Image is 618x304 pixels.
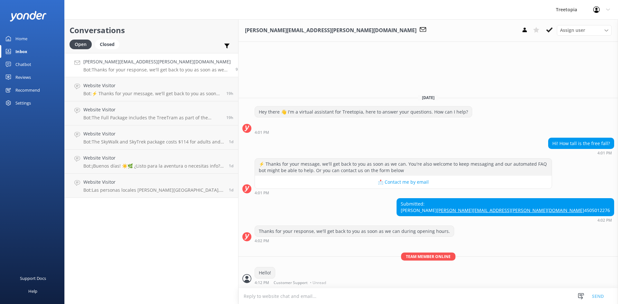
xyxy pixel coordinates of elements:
span: Assign user [560,27,585,34]
h4: Website Visitor [83,82,221,89]
div: Settings [15,97,31,109]
div: Sep 09 2025 04:01pm (UTC -06:00) America/Mexico_City [255,190,552,195]
div: Sep 09 2025 04:01pm (UTC -06:00) America/Mexico_City [255,130,472,134]
strong: 4:01 PM [255,131,269,134]
div: Inbox [15,45,27,58]
a: Website VisitorBot:¡Buenos días! ☀️🌿 ¿Listo para la aventura o necesitas info? 🚀.1d [65,150,238,174]
a: [PERSON_NAME][EMAIL_ADDRESS][PERSON_NAME][DOMAIN_NAME] [437,207,584,213]
a: Website VisitorBot:⚡ Thanks for your message, we'll get back to you as soon as we can. You're als... [65,77,238,101]
div: Hello! [255,267,275,278]
h2: Conversations [70,24,233,36]
h4: Website Visitor [83,130,224,137]
span: Customer Support [274,281,308,285]
p: Bot: Thanks for your response, we'll get back to you as soon as we can during opening hours. [83,67,231,73]
a: Website VisitorBot:The SkyWalk and SkyTrek package costs $114 for adults and $89 for kids for a g... [65,125,238,150]
strong: 4:01 PM [597,151,612,155]
button: 📩 Contact me by email [255,176,552,189]
div: Hi! How tall is the free fall? [548,138,614,149]
p: Bot: The SkyWalk and SkyTrek package costs $114 for adults and $89 for kids for a guided tour. Yo... [83,139,224,145]
div: Sep 09 2025 04:02pm (UTC -06:00) America/Mexico_City [255,238,454,243]
h4: Website Visitor [83,154,224,161]
div: Chatbot [15,58,31,71]
div: Sep 09 2025 04:12pm (UTC -06:00) America/Mexico_City [255,280,328,285]
a: Closed [95,41,123,48]
a: [PERSON_NAME][EMAIL_ADDRESS][PERSON_NAME][DOMAIN_NAME]Bot:Thanks for your response, we'll get bac... [65,53,238,77]
div: Recommend [15,84,40,97]
p: Bot: The Full Package includes the TreeTram as part of the SkyWalk experience. The Adventure Mani... [83,115,221,121]
div: ⚡ Thanks for your message, we'll get back to you as soon as we can. You're also welcome to keep m... [255,159,552,176]
strong: 4:12 PM [255,281,269,285]
span: [DATE] [418,95,438,100]
div: Sep 09 2025 04:01pm (UTC -06:00) America/Mexico_City [548,151,614,155]
span: Sep 08 2025 09:07pm (UTC -06:00) America/Mexico_City [226,91,233,96]
div: Hey there 👋 I'm a virtual assistant for Treetopia, here to answer your questions. How can I help? [255,106,472,117]
div: Reviews [15,71,31,84]
p: Bot: ¡Buenos días! ☀️🌿 ¿Listo para la aventura o necesitas info? 🚀. [83,163,224,169]
strong: 4:02 PM [597,218,612,222]
img: yonder-white-logo.png [10,11,47,22]
span: Sep 08 2025 08:11am (UTC -06:00) America/Mexico_City [229,187,233,193]
div: Assign User [557,25,612,35]
strong: 4:02 PM [255,239,269,243]
div: Home [15,32,27,45]
div: Support Docs [20,272,46,285]
h4: Website Visitor [83,106,221,113]
a: Website VisitorBot:The Full Package includes the TreeTram as part of the SkyWalk experience. The ... [65,101,238,125]
strong: 4:01 PM [255,191,269,195]
span: Sep 08 2025 08:30pm (UTC -06:00) America/Mexico_City [226,115,233,120]
div: Closed [95,40,119,49]
div: Sep 09 2025 04:02pm (UTC -06:00) America/Mexico_City [397,218,614,222]
span: • Unread [310,281,326,285]
h4: [PERSON_NAME][EMAIL_ADDRESS][PERSON_NAME][DOMAIN_NAME] [83,58,231,65]
span: Sep 08 2025 11:22am (UTC -06:00) America/Mexico_City [229,163,233,169]
a: Open [70,41,95,48]
span: Sep 09 2025 04:02pm (UTC -06:00) America/Mexico_City [236,67,241,72]
p: Bot: ⚡ Thanks for your message, we'll get back to you as soon as we can. You're also welcome to k... [83,91,221,97]
span: Team member online [401,253,455,261]
h4: Website Visitor [83,179,224,186]
span: Sep 08 2025 01:21pm (UTC -06:00) America/Mexico_City [229,139,233,144]
h3: [PERSON_NAME][EMAIL_ADDRESS][PERSON_NAME][DOMAIN_NAME] [245,26,417,35]
a: Website VisitorBot:Las personas locales [PERSON_NAME][GEOGRAPHIC_DATA], al ser residentes de [GEO... [65,174,238,198]
div: Open [70,40,92,49]
div: Help [28,285,37,298]
div: Submitted: [PERSON_NAME] 4505012276 [397,198,614,216]
div: Thanks for your response, we'll get back to you as soon as we can during opening hours. [255,226,454,237]
p: Bot: Las personas locales [PERSON_NAME][GEOGRAPHIC_DATA], al ser residentes de [GEOGRAPHIC_DATA],... [83,187,224,193]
